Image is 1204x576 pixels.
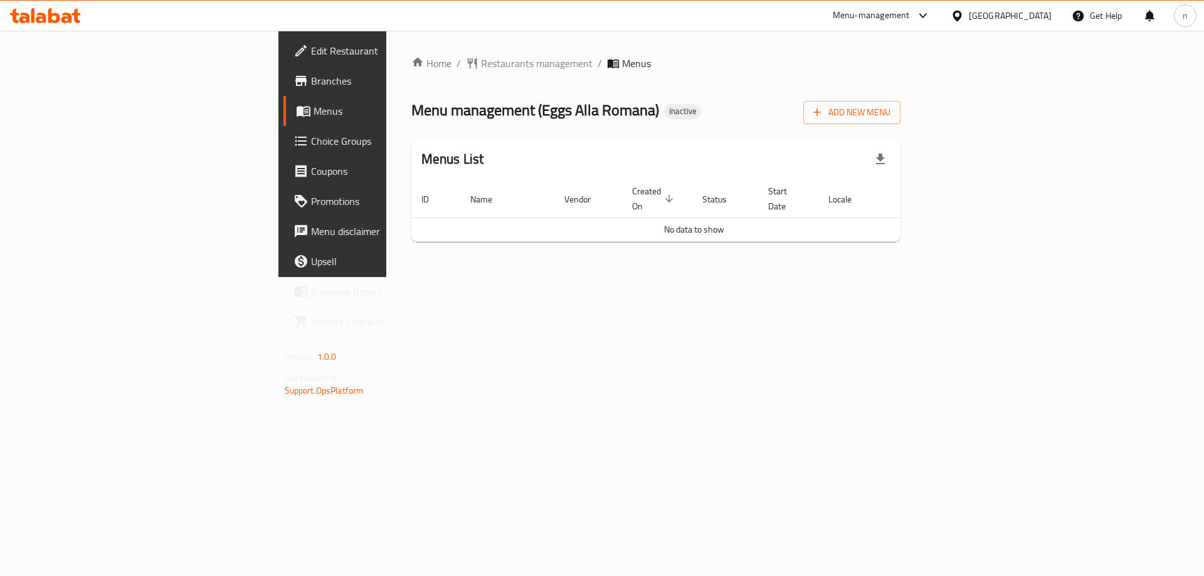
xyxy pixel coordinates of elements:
[421,192,445,207] span: ID
[311,194,470,209] span: Promotions
[311,43,470,58] span: Edit Restaurant
[411,180,977,242] table: enhanced table
[283,276,480,306] a: Coverage Report
[285,370,342,386] span: Get support on:
[411,56,901,71] nav: breadcrumb
[283,306,480,337] a: Grocery Checklist
[311,314,470,329] span: Grocery Checklist
[283,36,480,66] a: Edit Restaurant
[311,254,470,269] span: Upsell
[883,180,977,218] th: Actions
[283,156,480,186] a: Coupons
[564,192,607,207] span: Vendor
[283,126,480,156] a: Choice Groups
[283,96,480,126] a: Menus
[421,150,484,169] h2: Menus List
[285,348,315,365] span: Version:
[664,221,724,238] span: No data to show
[803,101,900,124] button: Add New Menu
[833,8,910,23] div: Menu-management
[466,56,593,71] a: Restaurants management
[317,348,337,365] span: 1.0.0
[865,144,895,174] div: Export file
[411,96,659,124] span: Menu management ( Eggs Alla Romana )
[768,184,803,214] span: Start Date
[702,192,743,207] span: Status
[311,134,470,149] span: Choice Groups
[470,192,509,207] span: Name
[598,56,602,71] li: /
[283,66,480,96] a: Branches
[311,284,470,299] span: Coverage Report
[664,104,702,119] div: Inactive
[285,382,364,399] a: Support.OpsPlatform
[314,103,470,118] span: Menus
[311,164,470,179] span: Coupons
[813,105,890,120] span: Add New Menu
[283,246,480,276] a: Upsell
[632,184,677,214] span: Created On
[664,106,702,117] span: Inactive
[622,56,651,71] span: Menus
[828,192,868,207] span: Locale
[311,73,470,88] span: Branches
[1183,9,1188,23] span: n
[481,56,593,71] span: Restaurants management
[283,186,480,216] a: Promotions
[283,216,480,246] a: Menu disclaimer
[969,9,1052,23] div: [GEOGRAPHIC_DATA]
[311,224,470,239] span: Menu disclaimer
